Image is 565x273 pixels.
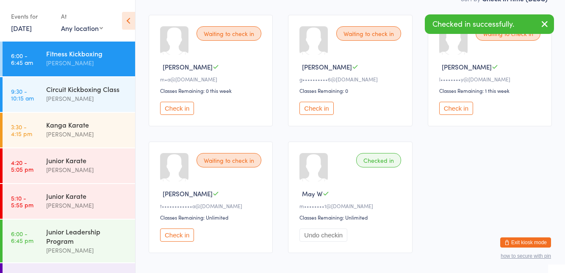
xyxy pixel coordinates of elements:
[299,87,403,94] div: Classes Remaining: 0
[46,84,128,94] div: Circuit Kickboxing Class
[160,102,194,115] button: Check in
[3,220,135,262] a: 6:00 -6:45 pmJunior Leadership Program[PERSON_NAME]
[46,129,128,139] div: [PERSON_NAME]
[61,9,103,23] div: At
[442,62,492,71] span: [PERSON_NAME]
[11,9,53,23] div: Events for
[439,102,473,115] button: Check in
[299,75,403,83] div: g••••••••••6@[DOMAIN_NAME]
[11,23,32,33] a: [DATE]
[46,49,128,58] div: Fitness Kickboxing
[336,26,401,41] div: Waiting to check in
[197,153,261,167] div: Waiting to check in
[46,58,128,68] div: [PERSON_NAME]
[11,230,33,244] time: 6:00 - 6:45 pm
[197,26,261,41] div: Waiting to check in
[46,94,128,103] div: [PERSON_NAME]
[425,14,554,34] div: Checked in successfully.
[3,42,135,76] a: 6:00 -6:45 amFitness Kickboxing[PERSON_NAME]
[439,75,543,83] div: l••••••••y@[DOMAIN_NAME]
[163,189,213,198] span: [PERSON_NAME]
[3,113,135,148] a: 3:30 -4:15 pmKanga Karate[PERSON_NAME]
[46,245,128,255] div: [PERSON_NAME]
[302,62,352,71] span: [PERSON_NAME]
[11,195,33,208] time: 5:10 - 5:55 pm
[3,184,135,219] a: 5:10 -5:55 pmJunior Karate[PERSON_NAME]
[160,228,194,242] button: Check in
[160,202,264,209] div: t••••••••••••a@[DOMAIN_NAME]
[501,253,551,259] button: how to secure with pin
[163,62,213,71] span: [PERSON_NAME]
[299,202,403,209] div: m••••••••1@[DOMAIN_NAME]
[46,165,128,175] div: [PERSON_NAME]
[299,214,403,221] div: Classes Remaining: Unlimited
[11,88,34,101] time: 9:30 - 10:15 am
[46,227,128,245] div: Junior Leadership Program
[11,52,33,66] time: 6:00 - 6:45 am
[160,87,264,94] div: Classes Remaining: 0 this week
[61,23,103,33] div: Any location
[500,237,551,248] button: Exit kiosk mode
[46,191,128,201] div: Junior Karate
[356,153,401,167] div: Checked in
[299,228,347,242] button: Undo checkin
[439,87,543,94] div: Classes Remaining: 1 this week
[46,120,128,129] div: Kanga Karate
[3,148,135,183] a: 4:20 -5:05 pmJunior Karate[PERSON_NAME]
[46,156,128,165] div: Junior Karate
[160,75,264,83] div: m•a@[DOMAIN_NAME]
[46,201,128,210] div: [PERSON_NAME]
[11,123,32,137] time: 3:30 - 4:15 pm
[160,214,264,221] div: Classes Remaining: Unlimited
[302,189,323,198] span: May W
[11,159,33,173] time: 4:20 - 5:05 pm
[299,102,333,115] button: Check in
[3,77,135,112] a: 9:30 -10:15 amCircuit Kickboxing Class[PERSON_NAME]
